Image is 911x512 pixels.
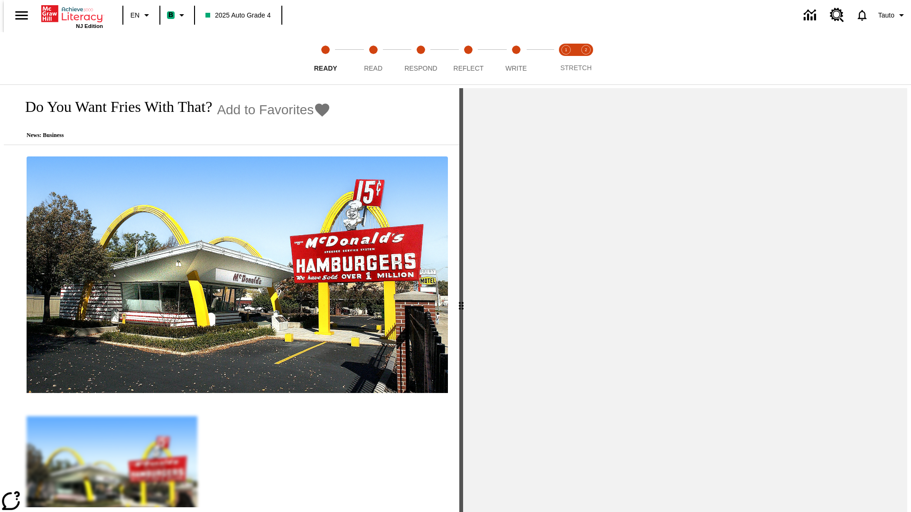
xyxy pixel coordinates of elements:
[459,88,463,512] div: Press Enter or Spacebar and then press right and left arrow keys to move the slider
[441,32,496,84] button: Reflect step 4 of 5
[850,3,874,27] a: Notifications
[560,64,592,72] span: STRETCH
[126,7,157,24] button: Language: EN, Select a language
[27,156,448,393] img: One of the first McDonald's stores, with the iconic red sign and golden arches.
[76,23,103,29] span: NJ Edition
[454,64,484,72] span: Reflect
[298,32,353,84] button: Ready step 1 of 5
[565,47,567,52] text: 1
[168,9,173,21] span: B
[4,88,459,507] div: reading
[364,64,382,72] span: Read
[489,32,544,84] button: Write step 5 of 5
[217,102,314,118] span: Add to Favorites
[874,7,911,24] button: Profile/Settings
[314,64,337,72] span: Ready
[345,32,400,84] button: Read step 2 of 5
[163,7,191,24] button: Boost Class color is mint green. Change class color
[15,132,331,139] p: News: Business
[585,47,587,52] text: 2
[393,32,448,84] button: Respond step 3 of 5
[552,32,580,84] button: Stretch Read step 1 of 2
[505,64,527,72] span: Write
[404,64,437,72] span: Respond
[572,32,600,84] button: Stretch Respond step 2 of 2
[798,2,824,28] a: Data Center
[15,98,212,116] h1: Do You Want Fries With That?
[824,2,850,28] a: Resource Center, Will open in new tab
[217,101,331,118] button: Add to Favorites - Do You Want Fries With That?
[8,1,36,29] button: Open side menu
[41,3,103,29] div: Home
[463,88,907,512] div: activity
[130,10,139,20] span: EN
[878,10,894,20] span: Tauto
[205,10,271,20] span: 2025 Auto Grade 4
